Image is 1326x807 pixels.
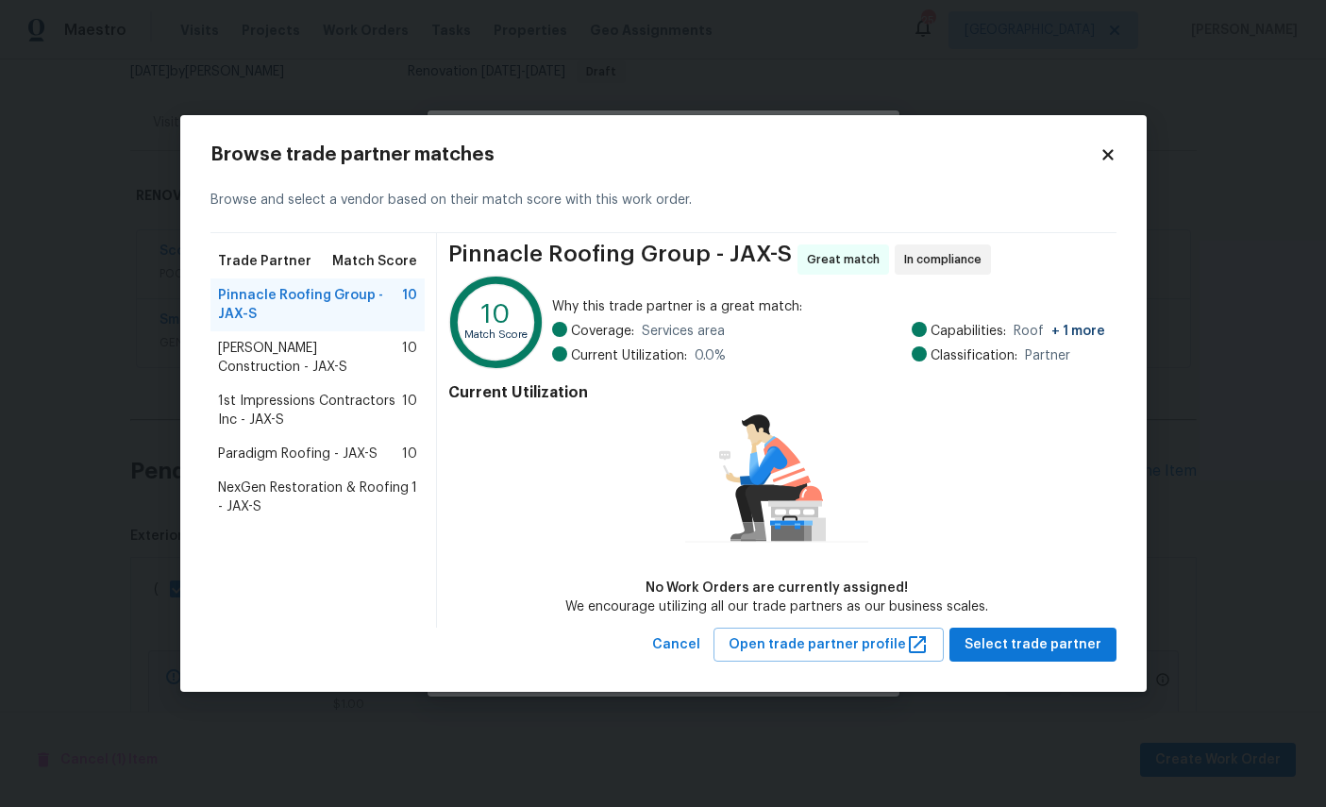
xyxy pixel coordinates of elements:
span: 10 [402,286,417,324]
span: Trade Partner [218,252,311,271]
span: Select trade partner [965,633,1101,657]
div: We encourage utilizing all our trade partners as our business scales. [565,597,988,616]
button: Open trade partner profile [713,628,944,663]
span: Cancel [652,633,700,657]
span: Open trade partner profile [729,633,929,657]
span: 1 [411,479,417,516]
span: 10 [402,339,417,377]
span: 10 [402,445,417,463]
button: Cancel [645,628,708,663]
span: Classification: [931,346,1017,365]
span: Great match [807,250,887,269]
span: Current Utilization: [571,346,687,365]
span: 1st Impressions Contractors Inc - JAX-S [218,392,403,429]
span: Capabilities: [931,322,1006,341]
div: No Work Orders are currently assigned! [565,579,988,597]
span: Pinnacle Roofing Group - JAX-S [218,286,403,324]
span: Roof [1014,322,1105,341]
span: Match Score [332,252,417,271]
span: NexGen Restoration & Roofing - JAX-S [218,479,412,516]
span: Paradigm Roofing - JAX-S [218,445,378,463]
span: Services area [642,322,725,341]
text: Match Score [465,329,529,340]
button: Select trade partner [949,628,1116,663]
span: 0.0 % [695,346,726,365]
div: Browse and select a vendor based on their match score with this work order. [210,168,1116,233]
span: Partner [1025,346,1070,365]
span: Pinnacle Roofing Group - JAX-S [448,244,792,275]
span: + 1 more [1051,325,1105,338]
span: Coverage: [571,322,634,341]
span: In compliance [904,250,989,269]
span: 10 [402,392,417,429]
span: [PERSON_NAME] Construction - JAX-S [218,339,403,377]
h2: Browse trade partner matches [210,145,1099,164]
span: Why this trade partner is a great match: [552,297,1105,316]
h4: Current Utilization [448,383,1104,402]
text: 10 [482,300,512,327]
